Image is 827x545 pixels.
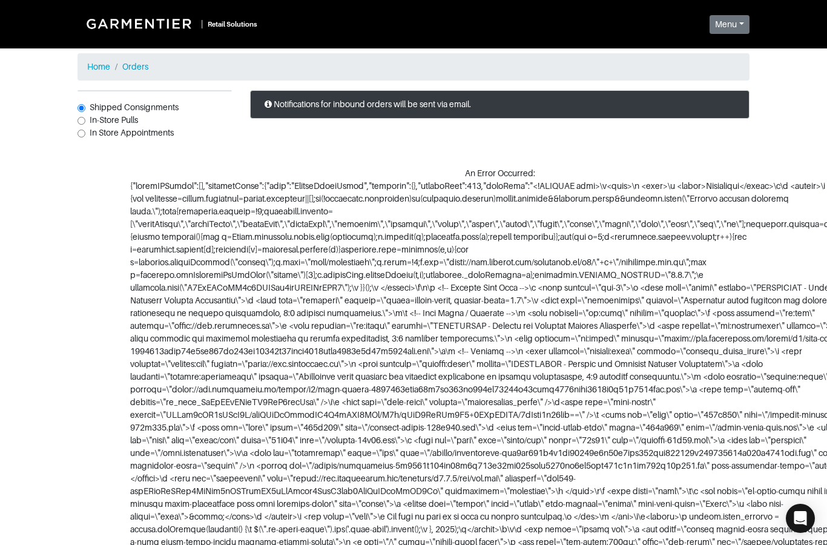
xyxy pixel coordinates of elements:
[122,62,148,71] a: Orders
[80,12,201,35] img: Garmentier
[77,53,750,81] nav: breadcrumb
[90,115,138,125] span: In-Store Pulls
[87,62,110,71] a: Home
[786,504,815,533] div: Open Intercom Messenger
[77,130,85,137] input: In Store Appointments
[77,117,85,125] input: In-Store Pulls
[90,128,174,137] span: In Store Appointments
[208,21,257,28] small: Retail Solutions
[77,104,85,112] input: Shipped Consignments
[201,18,203,30] div: |
[250,90,750,119] div: Notifications for inbound orders will be sent via email.
[90,102,179,112] span: Shipped Consignments
[77,10,262,38] a: |Retail Solutions
[710,15,750,34] button: Menu
[465,167,535,180] div: An Error Occurred:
